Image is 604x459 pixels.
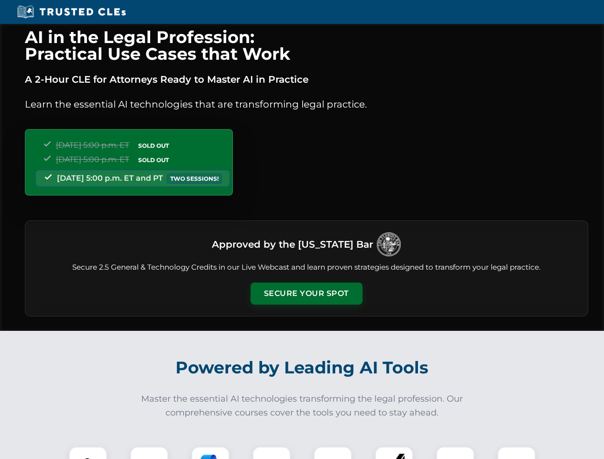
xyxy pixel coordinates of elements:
h3: Approved by the [US_STATE] Bar [212,236,373,253]
h1: AI in the Legal Profession: Practical Use Cases that Work [25,29,588,62]
h2: Powered by Leading AI Tools [37,351,567,384]
span: [DATE] 5:00 p.m. ET [56,141,129,150]
button: Secure Your Spot [251,283,362,305]
span: SOLD OUT [135,141,172,151]
p: Master the essential AI technologies transforming the legal profession. Our comprehensive courses... [135,392,470,420]
p: A 2-Hour CLE for Attorneys Ready to Master AI in Practice [25,72,588,87]
img: Trusted CLEs [14,5,129,19]
img: Logo [377,232,401,256]
p: Learn the essential AI technologies that are transforming legal practice. [25,97,588,112]
span: SOLD OUT [135,155,172,165]
span: [DATE] 5:00 p.m. ET [56,155,129,164]
p: Secure 2.5 General & Technology Credits in our Live Webcast and learn proven strategies designed ... [37,262,576,273]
